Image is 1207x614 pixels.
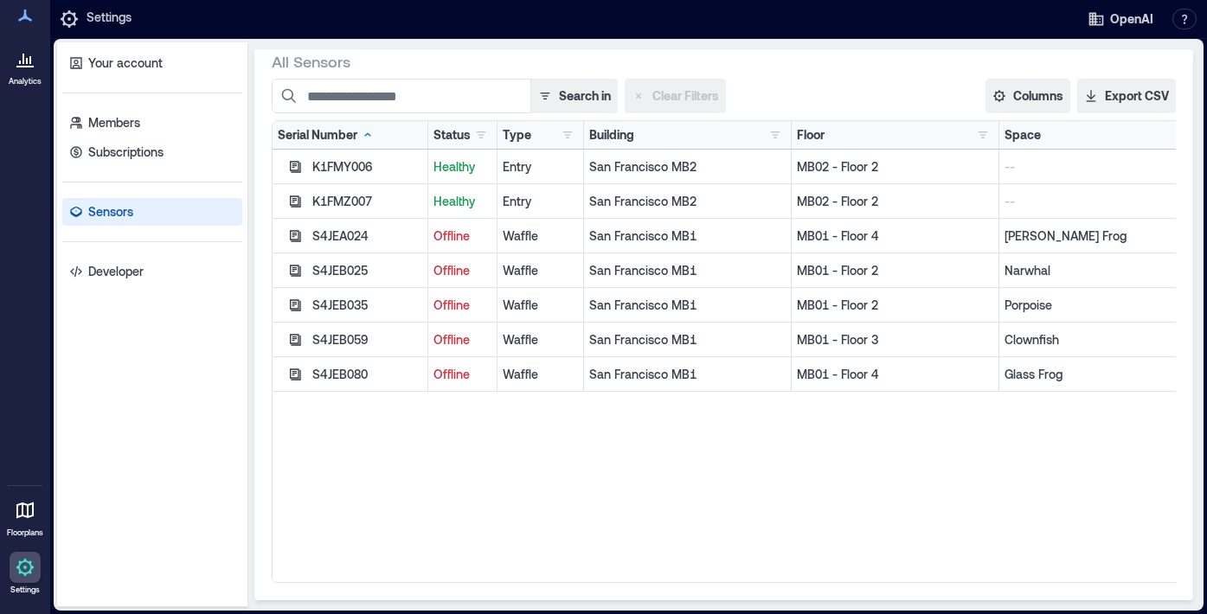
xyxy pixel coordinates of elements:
p: San Francisco MB1 [589,366,786,383]
a: Developer [62,258,242,285]
a: Analytics [3,38,47,92]
div: Waffle [503,297,578,314]
button: OpenAI [1082,5,1159,33]
p: MB02 - Floor 2 [797,158,993,176]
div: Entry [503,193,578,210]
div: S4JEB025 [312,262,422,279]
p: Developer [88,263,144,280]
p: Your account [88,54,163,72]
div: S4JEB080 [312,366,422,383]
div: Waffle [503,366,578,383]
a: Your account [62,49,242,77]
a: Sensors [62,198,242,226]
div: Space [1005,126,1041,144]
p: Narwhal [1005,262,1202,279]
p: Settings [87,9,132,29]
div: Building [589,126,634,144]
p: Settings [10,585,40,595]
p: Sensors [88,203,133,221]
p: Offline [433,262,491,279]
p: San Francisco MB1 [589,331,786,349]
p: MB01 - Floor 4 [797,366,993,383]
span: All Sensors [272,51,350,72]
div: Waffle [503,331,578,349]
p: Members [88,114,140,131]
p: Floorplans [7,528,43,538]
p: San Francisco MB2 [589,158,786,176]
a: Settings [4,547,46,600]
p: Analytics [9,76,42,86]
p: Glass Frog [1005,366,1202,383]
a: Subscriptions [62,138,242,166]
p: [PERSON_NAME] Frog [1005,227,1202,245]
p: MB01 - Floor 3 [797,331,993,349]
p: Offline [433,227,491,245]
div: K1FMY006 [312,158,422,176]
p: MB02 - Floor 2 [797,193,993,210]
div: Status [433,126,471,144]
p: MB01 - Floor 2 [797,297,993,314]
a: Members [62,109,242,137]
p: -- [1005,158,1202,176]
p: MB01 - Floor 4 [797,227,993,245]
div: Waffle [503,227,578,245]
p: -- [1005,193,1202,210]
p: Healthy [433,158,491,176]
p: Porpoise [1005,297,1202,314]
div: Waffle [503,262,578,279]
span: OpenAI [1110,10,1153,28]
p: San Francisco MB1 [589,297,786,314]
button: Columns [986,79,1070,113]
p: Offline [433,331,491,349]
div: K1FMZ007 [312,193,422,210]
p: Offline [433,366,491,383]
p: San Francisco MB1 [589,227,786,245]
div: Serial Number [278,126,375,144]
div: S4JEB059 [312,331,422,349]
a: Floorplans [2,489,48,543]
div: S4JEA024 [312,227,422,245]
p: San Francisco MB1 [589,262,786,279]
p: Healthy [433,193,491,210]
div: Type [503,126,531,144]
button: Export CSV [1077,79,1176,113]
p: MB01 - Floor 2 [797,262,993,279]
button: Search in [530,79,618,113]
p: Offline [433,297,491,314]
p: Clownfish [1005,331,1202,349]
p: San Francisco MB2 [589,193,786,210]
p: Subscriptions [88,144,164,161]
div: S4JEB035 [312,297,422,314]
div: Entry [503,158,578,176]
div: Floor [797,126,825,144]
button: Clear Filters [625,79,726,113]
